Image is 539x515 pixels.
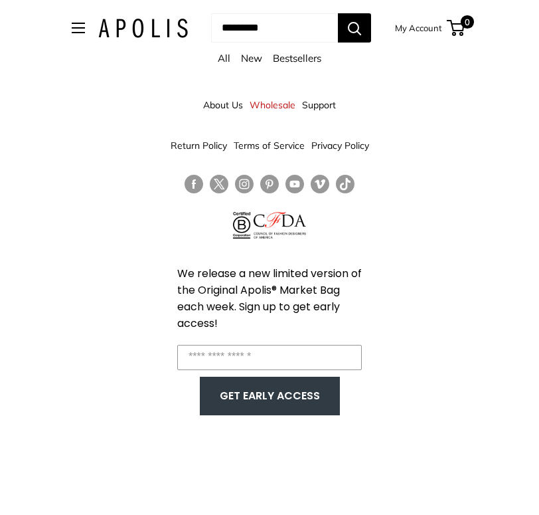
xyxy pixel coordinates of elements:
[98,19,188,38] img: Apolis
[210,175,228,199] a: Follow us on Twitter
[177,345,362,370] input: Enter your email
[72,23,85,33] button: Open menu
[448,20,465,36] a: 0
[273,52,321,64] a: Bestsellers
[203,93,243,117] a: About Us
[461,15,474,29] span: 0
[235,175,254,194] a: Follow us on Instagram
[171,134,227,157] a: Return Policy
[260,175,279,194] a: Follow us on Pinterest
[177,266,362,331] span: We release a new limited version of the Original Apolis® Market Bag each week. Sign up to get ear...
[233,212,251,239] img: Certified B Corporation
[338,13,371,43] button: Search
[254,212,306,239] img: Council of Fashion Designers of America Member
[241,52,262,64] a: New
[285,175,304,194] a: Follow us on YouTube
[311,175,329,194] a: Follow us on Vimeo
[395,20,442,36] a: My Account
[302,93,336,117] a: Support
[250,93,295,117] a: Wholesale
[211,13,338,43] input: Search...
[218,52,230,64] a: All
[336,175,354,194] a: Follow us on Tumblr
[185,175,203,194] a: Follow us on Facebook
[234,134,305,157] a: Terms of Service
[311,134,369,157] a: Privacy Policy
[213,383,327,409] button: GET EARLY ACCESS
